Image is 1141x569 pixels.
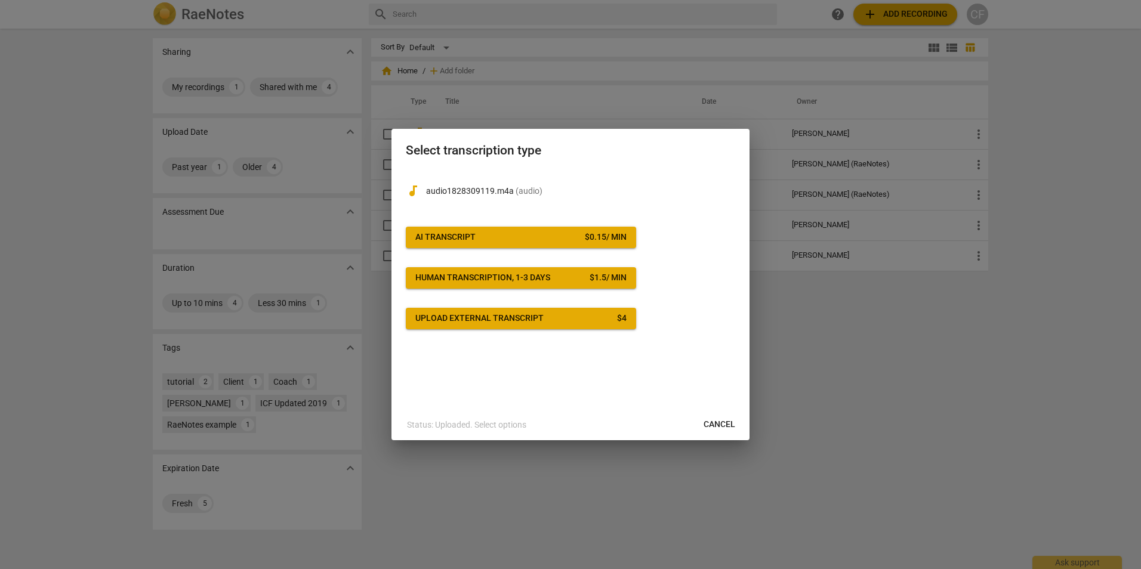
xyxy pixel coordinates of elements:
div: $ 0.15 / min [585,231,627,243]
span: ( audio ) [516,186,542,196]
button: Upload external transcript$4 [406,308,636,329]
div: $ 4 [617,313,627,324]
p: Status: Uploaded. Select options [407,419,526,431]
div: $ 1.5 / min [590,272,627,284]
p: audio1828309119.m4a(audio) [426,185,735,197]
button: Cancel [694,414,745,435]
h2: Select transcription type [406,143,735,158]
button: AI Transcript$0.15/ min [406,227,636,248]
div: AI Transcript [415,231,476,243]
button: Human transcription, 1-3 days$1.5/ min [406,267,636,289]
div: Upload external transcript [415,313,544,324]
span: Cancel [704,419,735,431]
div: Human transcription, 1-3 days [415,272,550,284]
span: audiotrack [406,184,420,198]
